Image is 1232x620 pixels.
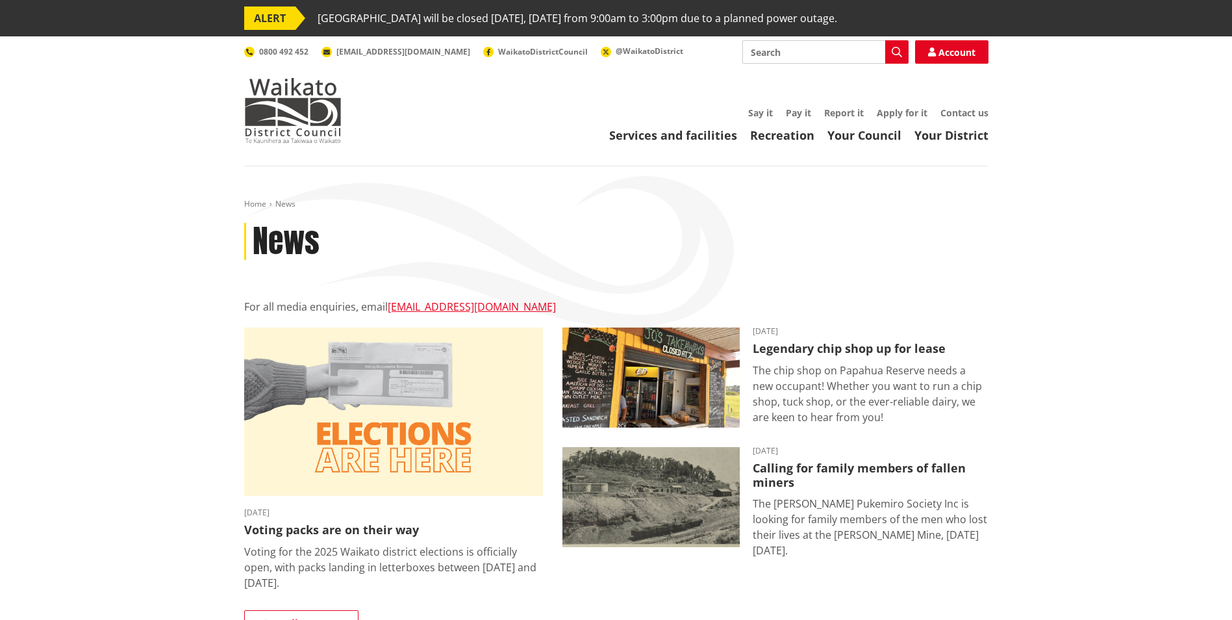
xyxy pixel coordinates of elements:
[609,127,737,143] a: Services and facilities
[244,328,543,590] a: [DATE] Voting packs are on their way Voting for the 2025 Waikato district elections is officially...
[318,6,837,30] span: [GEOGRAPHIC_DATA] will be closed [DATE], [DATE] from 9:00am to 3:00pm due to a planned power outage.
[244,523,543,537] h3: Voting packs are on their way
[562,328,988,428] a: Outdoor takeaway stand with chalkboard menus listing various foods, like burgers and chips. A fri...
[562,447,988,558] a: A black-and-white historic photograph shows a hillside with trees, small buildings, and cylindric...
[786,107,811,119] a: Pay it
[562,447,740,547] img: Glen Afton Mine 1939
[244,544,543,591] p: Voting for the 2025 Waikato district elections is officially open, with packs landing in letterbo...
[388,300,556,314] a: [EMAIL_ADDRESS][DOMAIN_NAME]
[244,328,543,496] img: Elections are here
[244,6,295,30] span: ALERT
[275,198,295,209] span: News
[562,328,740,428] img: Jo's takeaways, Papahua Reserve, Raglan
[498,46,588,57] span: WaikatoDistrictCouncil
[244,46,308,57] a: 0800 492 452
[244,199,988,210] nav: breadcrumb
[244,198,266,209] a: Home
[253,223,320,261] h1: News
[321,46,470,57] a: [EMAIL_ADDRESS][DOMAIN_NAME]
[914,127,988,143] a: Your District
[244,78,342,143] img: Waikato District Council - Te Kaunihera aa Takiwaa o Waikato
[753,363,988,425] p: The chip shop on Papahua Reserve needs a new occupant! Whether you want to run a chip shop, tuck ...
[742,40,909,64] input: Search input
[750,127,814,143] a: Recreation
[753,342,988,356] h3: Legendary chip shop up for lease
[753,447,988,455] time: [DATE]
[748,107,773,119] a: Say it
[877,107,927,119] a: Apply for it
[753,496,988,558] p: The [PERSON_NAME] Pukemiro Society Inc is looking for family members of the men who lost their li...
[827,127,901,143] a: Your Council
[601,45,683,57] a: @WaikatoDistrict
[824,107,864,119] a: Report it
[616,45,683,57] span: @WaikatoDistrict
[753,328,988,335] time: [DATE]
[915,40,988,64] a: Account
[753,461,988,489] h3: Calling for family members of fallen miners
[483,46,588,57] a: WaikatoDistrictCouncil
[259,46,308,57] span: 0800 492 452
[244,299,988,315] p: For all media enquiries, email
[244,509,543,517] time: [DATE]
[940,107,988,119] a: Contact us
[336,46,470,57] span: [EMAIL_ADDRESS][DOMAIN_NAME]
